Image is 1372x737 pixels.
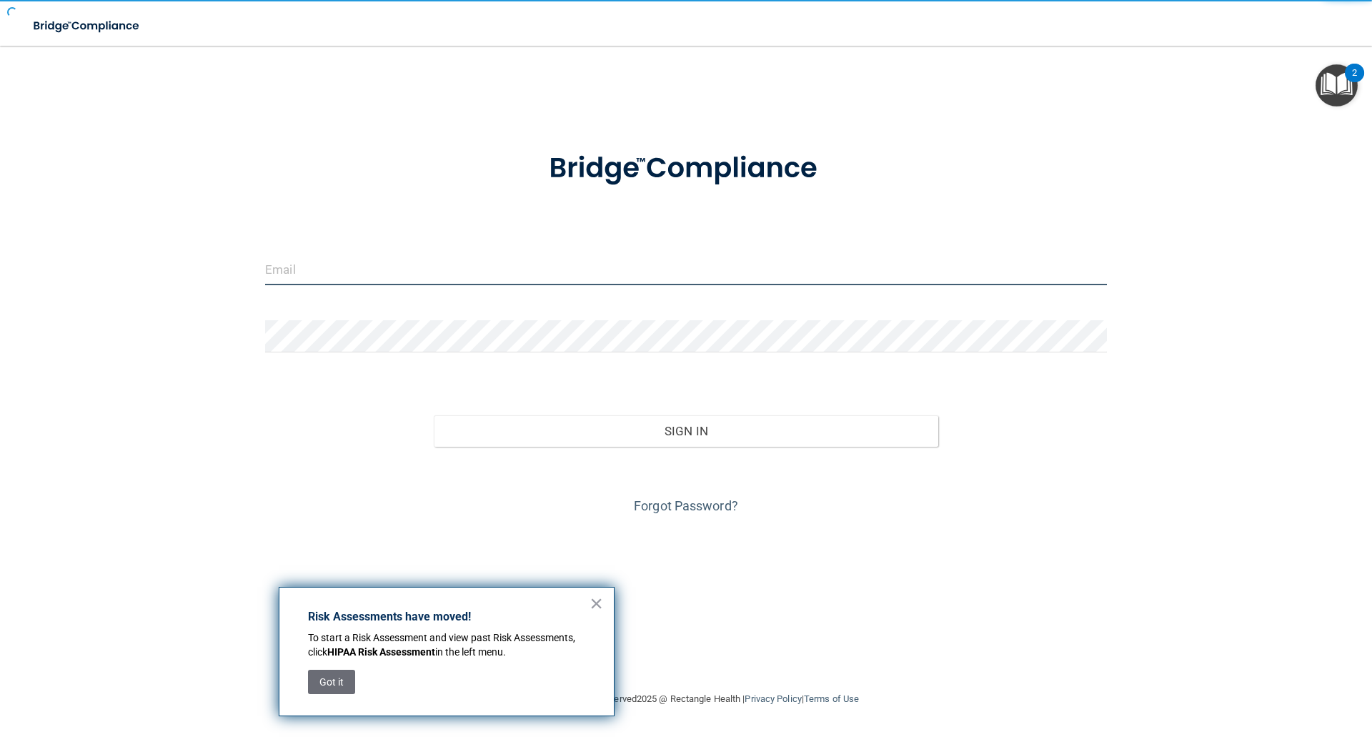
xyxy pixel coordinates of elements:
input: Email [265,253,1107,285]
a: Forgot Password? [634,498,738,513]
button: Sign In [434,415,939,447]
button: Close [590,592,603,615]
span: To start a Risk Assessment and view past Risk Assessments, click [308,632,577,658]
div: 2 [1352,73,1357,91]
span: in the left menu. [435,646,506,658]
img: bridge_compliance_login_screen.278c3ca4.svg [21,11,153,41]
strong: HIPAA Risk Assessment [327,646,435,658]
div: Copyright © All rights reserved 2025 @ Rectangle Health | | [425,676,947,722]
a: Terms of Use [804,693,859,704]
img: bridge_compliance_login_screen.278c3ca4.svg [520,132,852,206]
button: Open Resource Center, 2 new notifications [1316,64,1358,107]
button: Got it [308,670,355,694]
a: Privacy Policy [745,693,801,704]
strong: Risk Assessments have moved! [308,610,471,623]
